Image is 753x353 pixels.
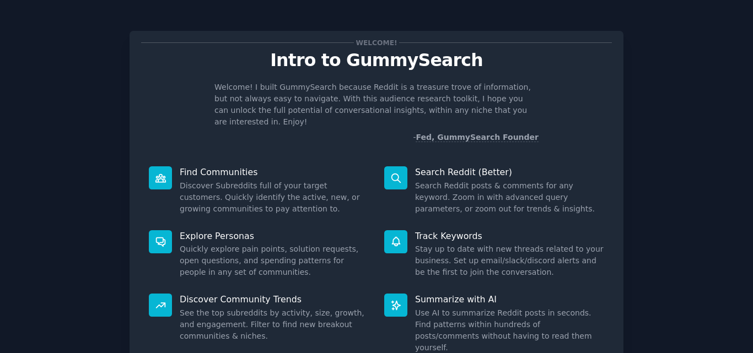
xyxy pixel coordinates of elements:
dd: Quickly explore pain points, solution requests, open questions, and spending patterns for people ... [180,243,369,278]
p: Intro to GummySearch [141,51,612,70]
p: Summarize with AI [415,294,604,305]
p: Welcome! I built GummySearch because Reddit is a treasure trove of information, but not always ea... [214,82,539,128]
dd: See the top subreddits by activity, size, growth, and engagement. Filter to find new breakout com... [180,307,369,342]
p: Track Keywords [415,230,604,242]
div: - [413,132,539,143]
p: Search Reddit (Better) [415,166,604,178]
p: Find Communities [180,166,369,178]
p: Explore Personas [180,230,369,242]
a: Fed, GummySearch Founder [416,133,539,142]
p: Discover Community Trends [180,294,369,305]
span: Welcome! [354,37,399,48]
dd: Search Reddit posts & comments for any keyword. Zoom in with advanced query parameters, or zoom o... [415,180,604,215]
dd: Discover Subreddits full of your target customers. Quickly identify the active, new, or growing c... [180,180,369,215]
dd: Stay up to date with new threads related to your business. Set up email/slack/discord alerts and ... [415,243,604,278]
